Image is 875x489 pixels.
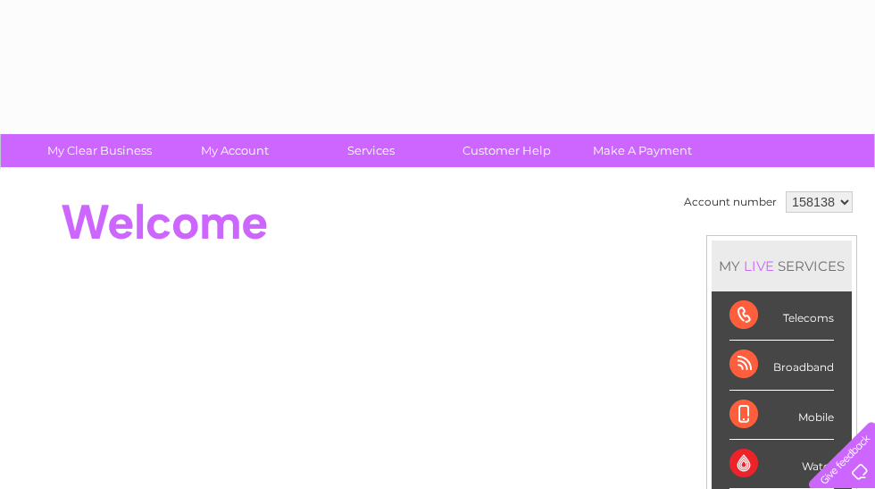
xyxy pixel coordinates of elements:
a: Services [297,134,445,167]
div: LIVE [740,257,778,274]
a: Make A Payment [569,134,716,167]
a: My Account [162,134,309,167]
div: Water [729,440,834,489]
td: Account number [679,187,781,217]
div: MY SERVICES [712,240,852,291]
div: Broadband [729,341,834,390]
a: My Clear Business [26,134,173,167]
div: Mobile [729,391,834,440]
div: Telecoms [729,291,834,341]
a: Customer Help [433,134,580,167]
